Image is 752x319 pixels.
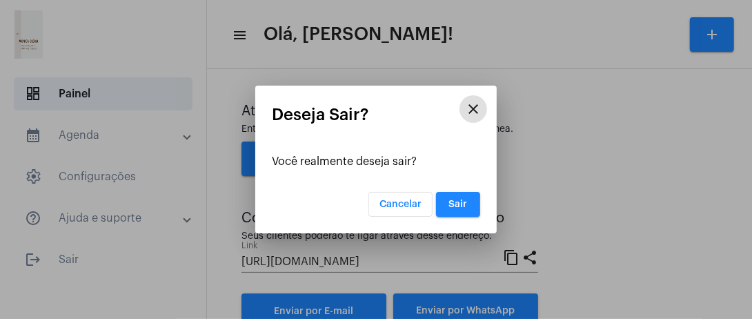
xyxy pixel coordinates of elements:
button: Cancelar [368,192,433,217]
span: Cancelar [379,200,422,209]
mat-icon: close [465,101,482,117]
mat-card-title: Deseja Sair? [272,106,480,124]
div: Você realmente deseja sair? [272,155,480,168]
button: Sair [436,192,480,217]
span: Sair [449,200,468,209]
